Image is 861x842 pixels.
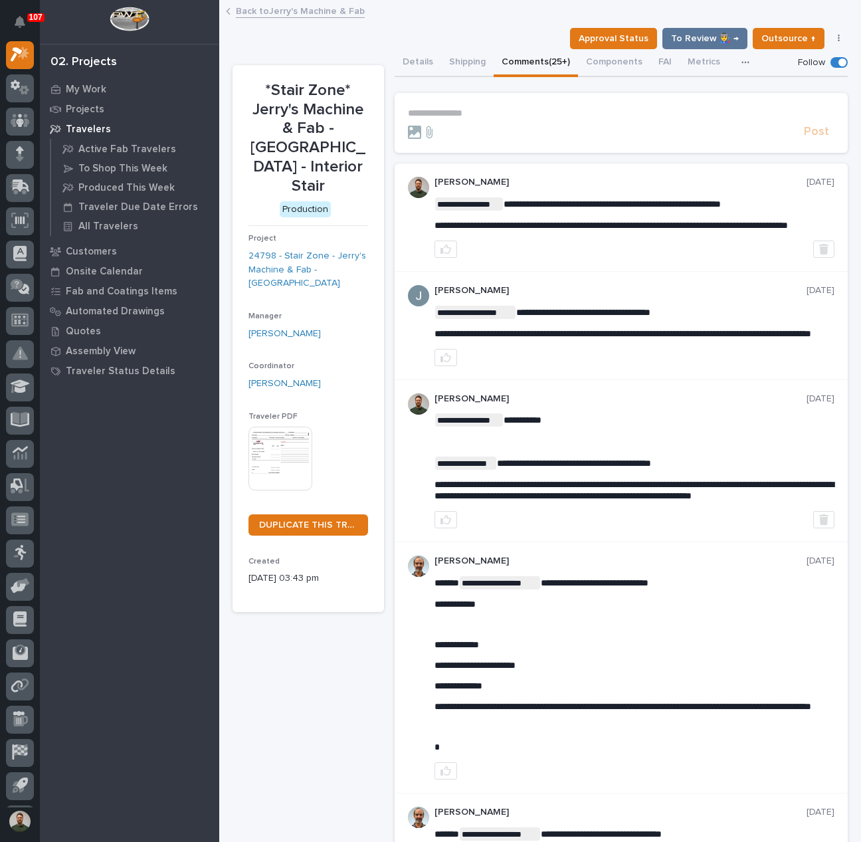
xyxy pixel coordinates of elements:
span: Outsource ↑ [761,31,816,47]
button: like this post [434,762,457,780]
p: [PERSON_NAME] [434,807,807,818]
a: [PERSON_NAME] [248,377,321,391]
p: [DATE] [807,285,834,296]
a: To Shop This Week [51,159,219,177]
p: [PERSON_NAME] [434,177,807,188]
span: Coordinator [248,362,294,370]
button: Shipping [441,49,494,77]
p: [DATE] [807,393,834,405]
img: AATXAJw4slNr5ea0WduZQVIpKGhdapBAGQ9xVsOeEvl5=s96-c [408,177,429,198]
a: Onsite Calendar [40,261,219,281]
p: 107 [29,13,43,22]
p: Assembly View [66,346,136,358]
span: Created [248,558,280,566]
button: Approval Status [570,28,657,49]
a: Traveler Status Details [40,361,219,381]
button: like this post [434,241,457,258]
a: My Work [40,79,219,99]
p: [DATE] [807,556,834,567]
p: [PERSON_NAME] [434,285,807,296]
a: Traveler Due Date Errors [51,197,219,216]
span: Post [804,124,829,140]
p: My Work [66,84,106,96]
a: Automated Drawings [40,301,219,321]
div: Notifications107 [17,16,34,37]
button: Metrics [680,49,728,77]
p: Travelers [66,124,111,136]
a: Active Fab Travelers [51,140,219,158]
a: Projects [40,99,219,119]
span: Project [248,235,276,243]
p: Traveler Due Date Errors [78,201,198,213]
a: 24798 - Stair Zone - Jerry's Machine & Fab - [GEOGRAPHIC_DATA] [248,249,368,290]
div: 02. Projects [50,55,117,70]
button: Comments (25+) [494,49,578,77]
p: Traveler Status Details [66,366,175,377]
p: Active Fab Travelers [78,144,176,156]
a: Fab and Coatings Items [40,281,219,301]
a: Assembly View [40,341,219,361]
p: Produced This Week [78,182,175,194]
p: Customers [66,246,117,258]
p: To Shop This Week [78,163,167,175]
a: Customers [40,241,219,261]
p: [DATE] [807,177,834,188]
img: AOh14GhUnP333BqRmXh-vZ-TpYZQaFVsuOFmGre8SRZf2A=s96-c [408,807,429,828]
img: Workspace Logo [110,7,149,31]
span: Manager [248,312,282,320]
button: Components [578,49,650,77]
button: Post [799,124,834,140]
div: Production [280,201,331,218]
span: To Review 👨‍🏭 → [671,31,739,47]
a: Produced This Week [51,178,219,197]
button: Details [395,49,441,77]
button: Delete post [813,511,834,528]
button: users-avatar [6,807,34,835]
button: To Review 👨‍🏭 → [662,28,747,49]
a: All Travelers [51,217,219,235]
span: DUPLICATE THIS TRAVELER [259,520,357,530]
button: Outsource ↑ [753,28,824,49]
img: AATXAJw4slNr5ea0WduZQVIpKGhdapBAGQ9xVsOeEvl5=s96-c [408,393,429,415]
span: Traveler PDF [248,413,298,421]
p: [PERSON_NAME] [434,393,807,405]
p: Projects [66,104,104,116]
p: [DATE] [807,807,834,818]
button: Delete post [813,241,834,258]
p: Onsite Calendar [66,266,143,278]
img: ACg8ocIJHU6JEmo4GV-3KL6HuSvSpWhSGqG5DdxF6tKpN6m2=s96-c [408,285,429,306]
p: *Stair Zone* Jerry's Machine & Fab - [GEOGRAPHIC_DATA] - Interior Stair [248,81,368,196]
p: [DATE] 03:43 pm [248,572,368,585]
p: Quotes [66,326,101,338]
a: Travelers [40,119,219,139]
button: like this post [434,511,457,528]
p: All Travelers [78,221,138,233]
p: Follow [798,57,825,68]
a: [PERSON_NAME] [248,327,321,341]
span: Approval Status [579,31,648,47]
p: Fab and Coatings Items [66,286,177,298]
a: Quotes [40,321,219,341]
a: DUPLICATE THIS TRAVELER [248,514,368,536]
button: Notifications [6,8,34,36]
button: FAI [650,49,680,77]
button: like this post [434,349,457,366]
p: [PERSON_NAME] [434,556,807,567]
p: Automated Drawings [66,306,165,318]
img: AOh14GhUnP333BqRmXh-vZ-TpYZQaFVsuOFmGre8SRZf2A=s96-c [408,556,429,577]
a: Back toJerry's Machine & Fab [236,3,365,18]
